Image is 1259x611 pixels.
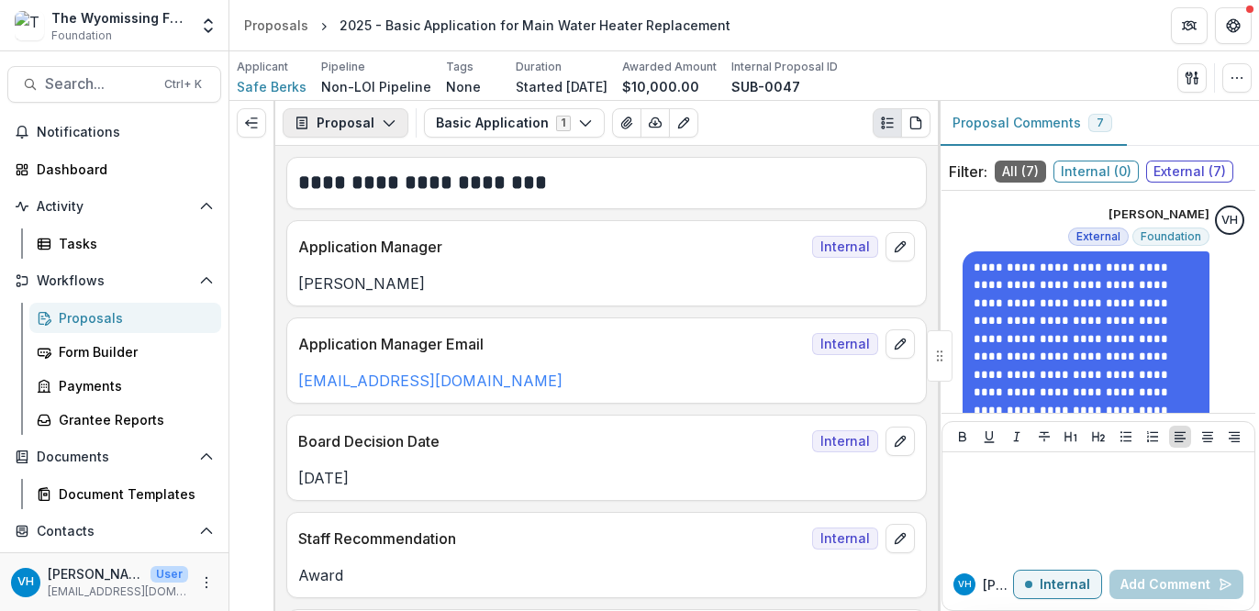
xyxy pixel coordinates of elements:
[446,77,481,96] p: None
[7,517,221,546] button: Open Contacts
[622,77,699,96] p: $10,000.00
[958,580,972,589] div: Valeri Harteg
[45,75,153,93] span: Search...
[1223,426,1245,448] button: Align Right
[622,59,717,75] p: Awarded Amount
[29,405,221,435] a: Grantee Reports
[1142,426,1164,448] button: Ordered List
[812,333,878,355] span: Internal
[29,479,221,509] a: Document Templates
[29,228,221,259] a: Tasks
[812,528,878,550] span: Internal
[17,576,34,588] div: Valeri Harteg
[812,430,878,452] span: Internal
[51,8,188,28] div: The Wyomissing Foundation
[59,410,206,429] div: Grantee Reports
[1053,161,1139,183] span: Internal ( 0 )
[1040,577,1090,593] p: Internal
[283,108,408,138] button: Proposal
[237,77,306,96] a: Safe Berks
[1197,426,1219,448] button: Align Center
[446,59,474,75] p: Tags
[59,308,206,328] div: Proposals
[731,77,800,96] p: SUB-0047
[29,303,221,333] a: Proposals
[1013,570,1102,599] button: Internal
[298,333,805,355] p: Application Manager Email
[7,192,221,221] button: Open Activity
[7,117,221,147] button: Notifications
[195,572,217,594] button: More
[886,524,915,553] button: edit
[37,450,192,465] span: Documents
[995,161,1046,183] span: All ( 7 )
[37,125,214,140] span: Notifications
[59,234,206,253] div: Tasks
[51,28,112,44] span: Foundation
[298,372,563,390] a: [EMAIL_ADDRESS][DOMAIN_NAME]
[7,66,221,103] button: Search...
[978,426,1000,448] button: Underline
[7,154,221,184] a: Dashboard
[1221,215,1238,227] div: Valeri Harteg
[161,74,206,94] div: Ctrl + K
[516,59,562,75] p: Duration
[59,342,206,361] div: Form Builder
[244,16,308,35] div: Proposals
[15,11,44,40] img: The Wyomissing Foundation
[1097,117,1104,129] span: 7
[873,108,902,138] button: Plaintext view
[949,161,987,183] p: Filter:
[886,427,915,456] button: edit
[37,199,192,215] span: Activity
[1076,230,1120,243] span: External
[37,524,192,539] span: Contacts
[1115,426,1137,448] button: Bullet List
[1215,7,1252,44] button: Get Help
[1141,230,1201,243] span: Foundation
[195,7,221,44] button: Open entity switcher
[1169,426,1191,448] button: Align Left
[7,442,221,472] button: Open Documents
[812,236,878,258] span: Internal
[29,371,221,401] a: Payments
[321,77,431,96] p: Non-LOI Pipeline
[886,329,915,359] button: edit
[1006,426,1028,448] button: Italicize
[298,236,805,258] p: Application Manager
[1146,161,1233,183] span: External ( 7 )
[1087,426,1109,448] button: Heading 2
[237,59,288,75] p: Applicant
[1109,570,1243,599] button: Add Comment
[298,272,915,294] p: [PERSON_NAME]
[298,528,805,550] p: Staff Recommendation
[48,583,188,600] p: [EMAIL_ADDRESS][DOMAIN_NAME]
[886,232,915,261] button: edit
[1109,206,1209,224] p: [PERSON_NAME]
[938,101,1127,146] button: Proposal Comments
[150,566,188,583] p: User
[516,77,607,96] p: Started [DATE]
[340,16,730,35] div: 2025 - Basic Application for Main Water Heater Replacement
[669,108,698,138] button: Edit as form
[48,564,143,583] p: [PERSON_NAME]
[37,160,206,179] div: Dashboard
[612,108,641,138] button: View Attached Files
[298,467,915,489] p: [DATE]
[7,266,221,295] button: Open Workflows
[237,12,316,39] a: Proposals
[37,273,192,289] span: Workflows
[59,484,206,504] div: Document Templates
[1060,426,1082,448] button: Heading 1
[1033,426,1055,448] button: Strike
[983,575,1013,594] p: [PERSON_NAME]
[298,430,805,452] p: Board Decision Date
[321,59,365,75] p: Pipeline
[901,108,930,138] button: PDF view
[237,12,738,39] nav: breadcrumb
[237,108,266,138] button: Expand left
[731,59,838,75] p: Internal Proposal ID
[59,376,206,395] div: Payments
[1171,7,1208,44] button: Partners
